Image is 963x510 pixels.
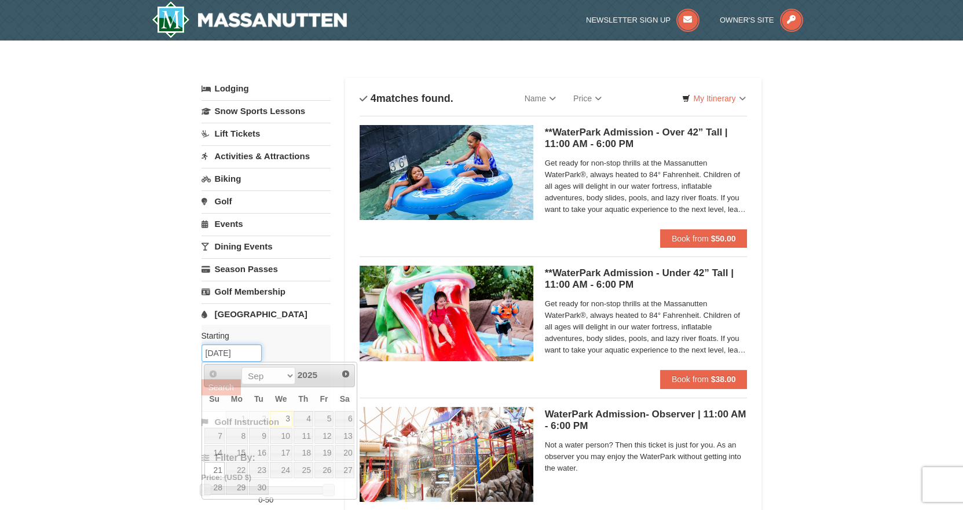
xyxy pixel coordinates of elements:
[202,123,331,144] a: Lift Tickets
[314,428,334,444] a: 12
[249,462,269,478] a: 23
[586,16,700,24] a: Newsletter Sign Up
[341,369,350,379] span: Next
[294,445,313,461] a: 18
[516,87,565,110] a: Name
[226,411,248,427] span: 1
[294,411,313,427] a: 4
[545,127,748,150] h5: **WaterPark Admission - Over 42” Tall | 11:00 AM - 6:00 PM
[202,330,322,342] label: Starting
[340,394,350,403] span: Saturday
[545,157,748,215] span: Get ready for non-stop thrills at the Massanutten WaterPark®, always heated to 84° Fahrenheit. Ch...
[338,366,354,382] a: Next
[360,407,533,502] img: 6619917-744-d8335919.jpg
[360,125,533,220] img: 6619917-726-5d57f225.jpg
[335,462,354,478] a: 27
[335,411,354,427] a: 6
[249,479,269,496] a: 30
[202,213,331,234] a: Events
[660,229,748,248] button: Book from $50.00
[586,16,671,24] span: Newsletter Sign Up
[258,496,262,504] span: 0
[320,394,328,403] span: Friday
[711,234,736,243] strong: $50.00
[202,281,331,302] a: Golf Membership
[152,1,347,38] a: Massanutten Resort
[202,145,331,167] a: Activities & Attractions
[206,366,222,382] a: Prev
[202,494,331,506] label: -
[209,394,219,403] span: Sunday
[204,479,225,496] a: 28
[226,462,248,478] a: 22
[545,439,748,474] span: Not a water person? Then this ticket is just for you. As an observer you may enjoy the WaterPark ...
[314,462,334,478] a: 26
[675,90,753,107] a: My Itinerary
[660,370,748,388] button: Book from $38.00
[360,93,453,104] h4: matches found.
[275,394,287,403] span: Wednesday
[226,428,248,444] a: 8
[720,16,774,24] span: Owner's Site
[204,462,225,478] a: 21
[204,445,225,461] a: 14
[298,370,317,380] span: 2025
[249,428,269,444] a: 9
[270,411,292,427] a: 3
[231,394,243,403] span: Monday
[545,298,748,356] span: Get ready for non-stop thrills at the Massanutten WaterPark®, always heated to 84° Fahrenheit. Ch...
[202,78,331,99] a: Lodging
[270,462,292,478] a: 24
[270,445,292,461] a: 17
[711,375,736,384] strong: $38.00
[249,411,269,427] span: 2
[672,375,709,384] span: Book from
[202,236,331,257] a: Dining Events
[202,190,331,212] a: Golf
[672,234,709,243] span: Book from
[208,369,218,379] span: Prev
[202,303,331,325] a: [GEOGRAPHIC_DATA]
[371,93,376,104] span: 4
[202,168,331,189] a: Biking
[265,496,273,504] span: 50
[360,266,533,361] img: 6619917-738-d4d758dd.jpg
[314,411,334,427] a: 5
[294,428,313,444] a: 11
[204,428,225,444] a: 7
[298,394,308,403] span: Thursday
[202,258,331,280] a: Season Passes
[270,428,292,444] a: 10
[545,267,748,291] h5: **WaterPark Admission - Under 42” Tall | 11:00 AM - 6:00 PM
[226,445,248,461] a: 15
[565,87,610,110] a: Price
[335,445,354,461] a: 20
[720,16,803,24] a: Owner's Site
[249,445,269,461] a: 16
[226,479,248,496] a: 29
[545,409,748,432] h5: WaterPark Admission- Observer | 11:00 AM - 6:00 PM
[254,394,263,403] span: Tuesday
[202,100,331,122] a: Snow Sports Lessons
[314,445,334,461] a: 19
[152,1,347,38] img: Massanutten Resort Logo
[335,428,354,444] a: 13
[294,462,313,478] a: 25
